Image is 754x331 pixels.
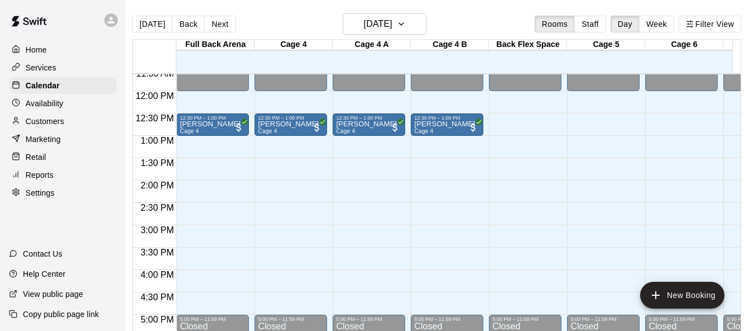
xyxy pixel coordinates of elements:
a: Home [9,41,117,58]
div: 12:30 PM – 1:00 PM: Peter Dagher [176,114,249,136]
p: Marketing [26,134,61,145]
p: Reports [26,169,54,181]
span: 12:30 PM [133,114,176,123]
a: Calendar [9,77,117,94]
p: Help Center [23,268,65,280]
span: Cage 4 [258,128,277,134]
h6: [DATE] [364,16,392,32]
div: 5:00 PM – 11:59 PM [570,316,636,322]
div: 5:00 PM – 11:59 PM [180,316,246,322]
div: 12:30 PM – 1:00 PM [414,115,480,121]
div: 12:30 PM – 1:00 PM [180,115,246,121]
button: Day [611,16,640,32]
div: Back Flex Space [489,40,567,50]
span: 2:00 PM [138,181,177,190]
button: Week [639,16,674,32]
div: 5:00 PM – 11:59 PM [258,316,324,322]
a: Retail [9,149,117,165]
p: Contact Us [23,248,63,259]
span: Cage 4 [414,128,433,134]
a: Settings [9,185,117,201]
p: Customers [26,116,64,127]
button: [DATE] [343,13,426,35]
span: All customers have paid [311,122,323,133]
div: Cage 5 [567,40,645,50]
p: View public page [23,289,83,300]
div: Cage 4 [254,40,333,50]
p: Copy public page link [23,309,99,320]
span: 5:00 PM [138,315,177,324]
span: All customers have paid [468,122,479,133]
div: 5:00 PM – 11:59 PM [492,316,558,322]
span: Cage 4 [180,128,199,134]
a: Customers [9,113,117,130]
span: 4:00 PM [138,270,177,280]
div: 12:30 PM – 1:00 PM [336,115,402,121]
span: All customers have paid [233,122,244,133]
span: 3:30 PM [138,248,177,257]
button: [DATE] [132,16,172,32]
span: 2:30 PM [138,203,177,212]
div: Cage 6 [645,40,723,50]
p: Services [26,62,56,73]
button: Back [172,16,205,32]
button: Next [204,16,236,32]
button: Filter View [679,16,741,32]
p: Settings [26,187,55,198]
a: Services [9,59,117,76]
span: All customers have paid [390,122,401,133]
button: Rooms [535,16,575,32]
span: 1:00 PM [138,136,177,145]
button: Staff [574,16,606,32]
span: 1:30 PM [138,158,177,168]
a: Availability [9,95,117,112]
div: 5:00 PM – 11:59 PM [336,316,402,322]
a: Marketing [9,131,117,148]
div: 12:30 PM – 1:00 PM [258,115,324,121]
div: Cage 4 A [333,40,411,50]
span: Cage 4 [336,128,355,134]
a: Reports [9,167,117,183]
button: add [640,282,724,309]
div: Full Back Arena [176,40,254,50]
div: 5:00 PM – 11:59 PM [414,316,480,322]
p: Calendar [26,80,60,91]
span: 3:00 PM [138,225,177,235]
div: 12:30 PM – 1:00 PM: Peter Dagher [411,114,483,136]
span: 4:30 PM [138,292,177,302]
div: 12:30 PM – 1:00 PM: Peter Dagher [254,114,327,136]
p: Availability [26,98,64,109]
p: Home [26,44,47,55]
div: 12:30 PM – 1:00 PM: Peter Dagher [333,114,405,136]
span: 12:00 PM [133,91,176,101]
p: Retail [26,152,46,163]
div: Cage 4 B [411,40,489,50]
div: 5:00 PM – 11:59 PM [649,316,714,322]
